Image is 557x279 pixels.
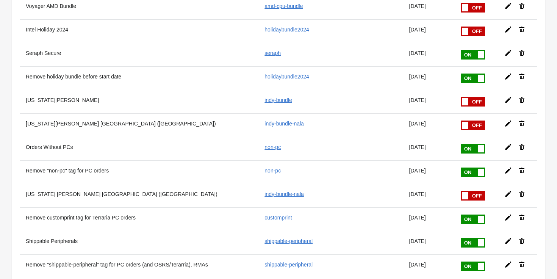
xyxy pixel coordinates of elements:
th: Intel Holiday 2024 [20,19,258,43]
th: Remove customprint tag for Terraria PC orders [20,207,258,231]
td: [DATE] [403,231,454,254]
td: [DATE] [403,254,454,278]
a: holidaybundle2024 [264,74,309,80]
th: Orders Without PCs [20,137,258,160]
th: Remove holiday bundle before start date [20,66,258,90]
td: [DATE] [403,90,454,113]
th: Remove "non-pc" tag for PC orders [20,160,258,184]
a: non-pc [264,168,281,174]
a: holidaybundle2024 [264,27,309,33]
td: [DATE] [403,43,454,66]
td: [DATE] [403,160,454,184]
a: shippable-peripheral [264,262,313,268]
td: [DATE] [403,207,454,231]
td: [DATE] [403,19,454,43]
th: [US_STATE] [PERSON_NAME] [GEOGRAPHIC_DATA] ([GEOGRAPHIC_DATA]) [20,184,258,207]
td: [DATE] [403,184,454,207]
a: indy-bundle-nala [264,121,304,127]
a: customprint [264,215,292,221]
th: Remove "shippable-peripheral" tag for PC orders (and OSRS/Terarria), RMAs [20,254,258,278]
a: indy-bundle [264,97,292,103]
td: [DATE] [403,137,454,160]
a: shippable-peripheral [264,238,313,244]
a: non-pc [264,144,281,150]
th: [US_STATE][PERSON_NAME] [20,90,258,113]
td: [DATE] [403,113,454,137]
a: amd-cpu-bundle [264,3,303,9]
th: Shippable Peripherals [20,231,258,254]
td: [DATE] [403,66,454,90]
a: seraph [264,50,281,56]
th: Seraph Secure [20,43,258,66]
a: indy-bundle-nala [264,191,304,197]
th: [US_STATE][PERSON_NAME] [GEOGRAPHIC_DATA] ([GEOGRAPHIC_DATA]) [20,113,258,137]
